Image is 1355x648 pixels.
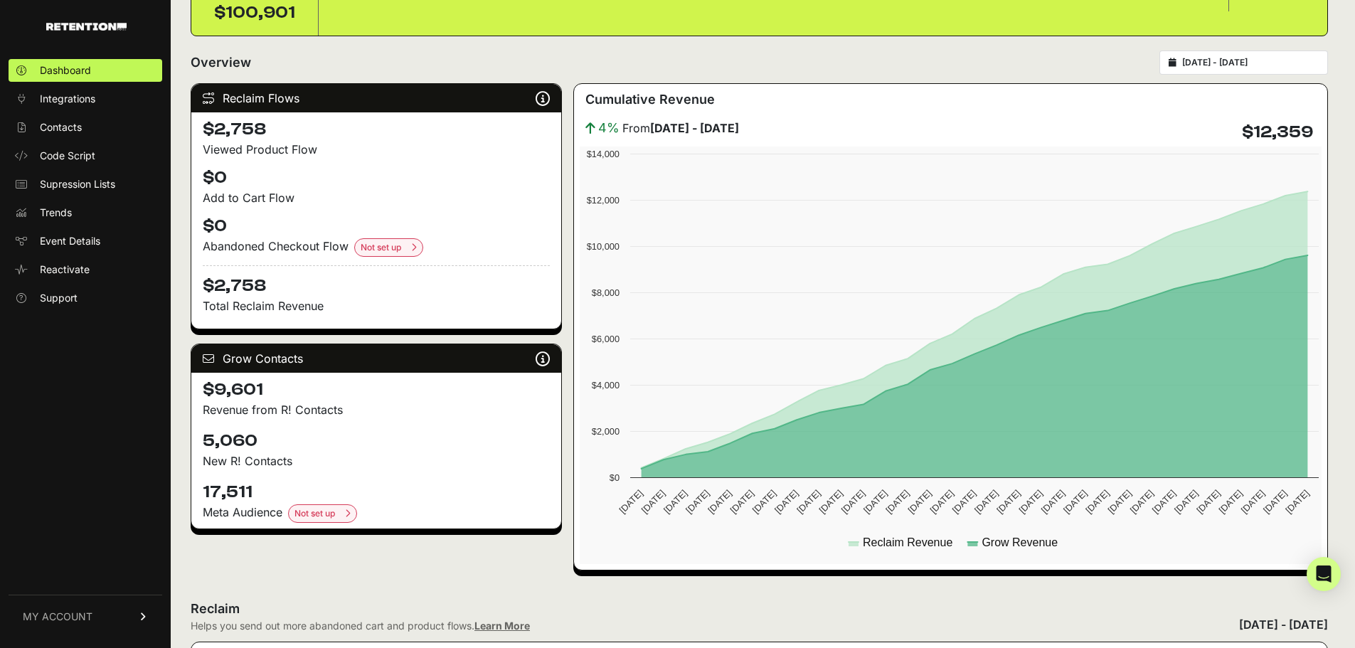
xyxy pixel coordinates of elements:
[1307,557,1341,591] div: Open Intercom Messenger
[40,120,82,134] span: Contacts
[40,291,78,305] span: Support
[750,488,778,516] text: [DATE]
[982,536,1058,548] text: Grow Revenue
[203,118,550,141] h4: $2,758
[650,121,739,135] strong: [DATE] - [DATE]
[598,118,620,138] span: 4%
[9,258,162,281] a: Reactivate
[9,230,162,253] a: Event Details
[40,234,100,248] span: Event Details
[40,149,95,163] span: Code Script
[995,488,1023,516] text: [DATE]
[1239,488,1267,516] text: [DATE]
[203,452,550,469] p: New R! Contacts
[203,504,550,523] div: Meta Audience
[1061,488,1089,516] text: [DATE]
[1261,488,1289,516] text: [DATE]
[9,173,162,196] a: Supression Lists
[1084,488,1112,516] text: [DATE]
[839,488,867,516] text: [DATE]
[1039,488,1067,516] text: [DATE]
[863,536,952,548] text: Reclaim Revenue
[795,488,823,516] text: [DATE]
[906,488,934,516] text: [DATE]
[1284,488,1312,516] text: [DATE]
[9,87,162,110] a: Integrations
[1128,488,1156,516] text: [DATE]
[706,488,734,516] text: [DATE]
[684,488,711,516] text: [DATE]
[203,297,550,314] p: Total Reclaim Revenue
[191,619,530,633] div: Helps you send out more abandoned cart and product flows.
[203,215,550,238] h4: $0
[203,189,550,206] div: Add to Cart Flow
[9,595,162,638] a: MY ACCOUNT
[203,141,550,158] div: Viewed Product Flow
[592,334,620,344] text: $6,000
[203,166,550,189] h4: $0
[40,63,91,78] span: Dashboard
[1172,488,1200,516] text: [DATE]
[950,488,978,516] text: [DATE]
[585,90,715,110] h3: Cumulative Revenue
[622,119,739,137] span: From
[203,378,550,401] h4: $9,601
[1217,488,1245,516] text: [DATE]
[1150,488,1178,516] text: [DATE]
[40,92,95,106] span: Integrations
[587,195,620,206] text: $12,000
[592,380,620,391] text: $4,000
[728,488,756,516] text: [DATE]
[40,177,115,191] span: Supression Lists
[9,116,162,139] a: Contacts
[1195,488,1223,516] text: [DATE]
[191,344,561,373] div: Grow Contacts
[1106,488,1134,516] text: [DATE]
[639,488,667,516] text: [DATE]
[40,206,72,220] span: Trends
[191,599,530,619] h2: Reclaim
[928,488,956,516] text: [DATE]
[617,488,645,516] text: [DATE]
[592,287,620,298] text: $8,000
[23,610,92,624] span: MY ACCOUNT
[474,620,530,632] a: Learn More
[203,265,550,297] h4: $2,758
[1242,121,1313,144] h4: $12,359
[191,84,561,112] div: Reclaim Flows
[587,241,620,252] text: $10,000
[203,481,550,504] h4: 17,511
[203,401,550,418] p: Revenue from R! Contacts
[9,201,162,224] a: Trends
[883,488,911,516] text: [DATE]
[9,59,162,82] a: Dashboard
[9,144,162,167] a: Code Script
[592,426,620,437] text: $2,000
[610,472,620,483] text: $0
[191,53,251,73] h2: Overview
[203,430,550,452] h4: 5,060
[1017,488,1045,516] text: [DATE]
[9,287,162,309] a: Support
[46,23,127,31] img: Retention.com
[203,238,550,257] div: Abandoned Checkout Flow
[214,1,295,24] div: $100,901
[587,149,620,159] text: $14,000
[861,488,889,516] text: [DATE]
[1239,616,1328,633] div: [DATE] - [DATE]
[772,488,800,516] text: [DATE]
[972,488,1000,516] text: [DATE]
[817,488,845,516] text: [DATE]
[40,262,90,277] span: Reactivate
[661,488,689,516] text: [DATE]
